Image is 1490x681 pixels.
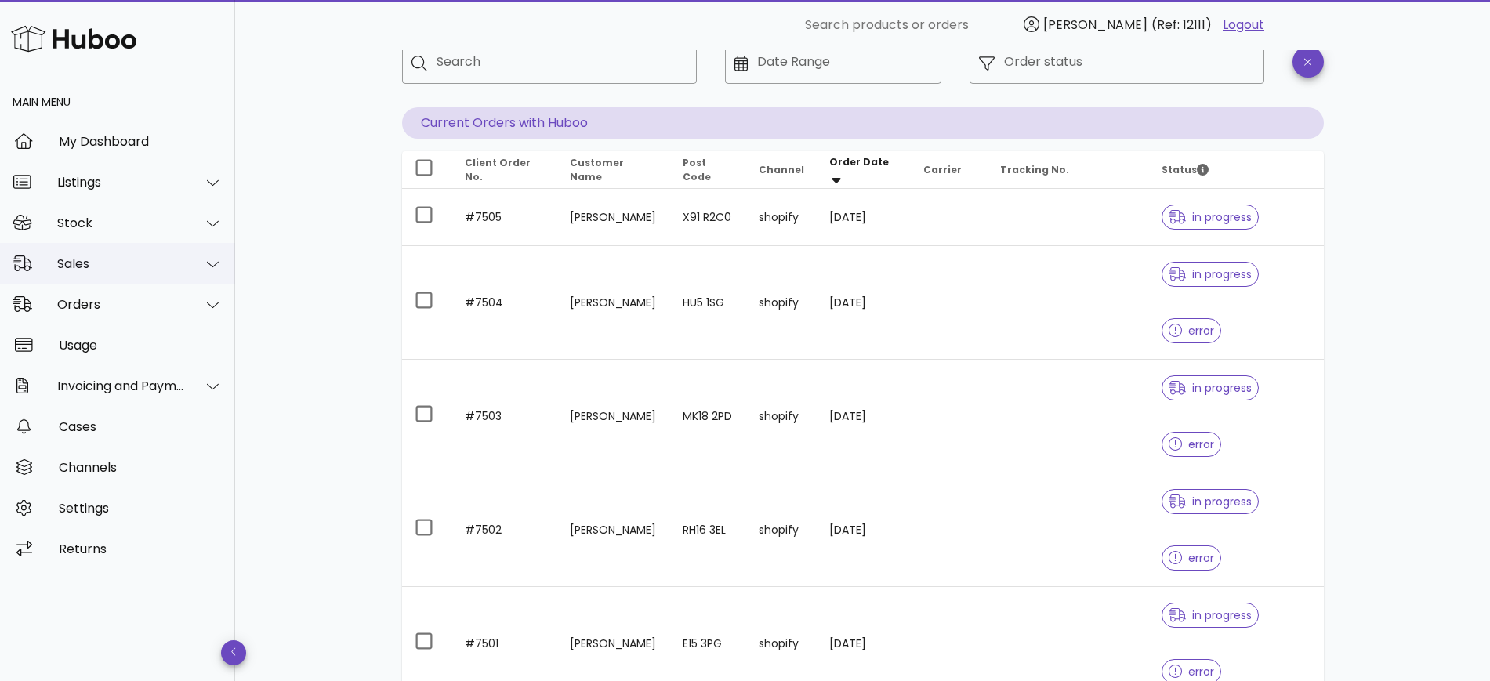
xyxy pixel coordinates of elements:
[57,379,185,393] div: Invoicing and Payments
[1169,269,1252,280] span: in progress
[988,151,1149,189] th: Tracking No.
[452,473,557,587] td: #7502
[57,175,185,190] div: Listings
[11,22,136,56] img: Huboo Logo
[746,246,817,360] td: shopify
[911,151,988,189] th: Carrier
[746,473,817,587] td: shopify
[1223,16,1264,34] a: Logout
[1169,552,1215,563] span: error
[817,189,911,246] td: [DATE]
[1169,610,1252,621] span: in progress
[817,473,911,587] td: [DATE]
[817,360,911,473] td: [DATE]
[1169,496,1252,507] span: in progress
[829,155,889,168] span: Order Date
[746,360,817,473] td: shopify
[452,360,557,473] td: #7503
[59,419,223,434] div: Cases
[465,156,531,183] span: Client Order No.
[759,163,804,176] span: Channel
[923,163,962,176] span: Carrier
[59,134,223,149] div: My Dashboard
[452,246,557,360] td: #7504
[670,246,746,360] td: HU5 1SG
[57,256,185,271] div: Sales
[1000,163,1069,176] span: Tracking No.
[570,156,624,183] span: Customer Name
[59,338,223,353] div: Usage
[1169,439,1215,450] span: error
[1151,16,1212,34] span: (Ref: 12111)
[557,189,671,246] td: [PERSON_NAME]
[817,151,911,189] th: Order Date: Sorted descending. Activate to remove sorting.
[452,189,557,246] td: #7505
[57,297,185,312] div: Orders
[59,501,223,516] div: Settings
[1169,325,1215,336] span: error
[57,216,185,230] div: Stock
[59,542,223,556] div: Returns
[670,189,746,246] td: X91 R2C0
[557,246,671,360] td: [PERSON_NAME]
[59,460,223,475] div: Channels
[557,151,671,189] th: Customer Name
[670,360,746,473] td: MK18 2PD
[1169,666,1215,677] span: error
[557,360,671,473] td: [PERSON_NAME]
[746,151,817,189] th: Channel
[1169,382,1252,393] span: in progress
[557,473,671,587] td: [PERSON_NAME]
[1043,16,1147,34] span: [PERSON_NAME]
[670,473,746,587] td: RH16 3EL
[452,151,557,189] th: Client Order No.
[683,156,711,183] span: Post Code
[402,107,1324,139] p: Current Orders with Huboo
[1162,163,1209,176] span: Status
[670,151,746,189] th: Post Code
[1169,212,1252,223] span: in progress
[1149,151,1324,189] th: Status
[817,246,911,360] td: [DATE]
[746,189,817,246] td: shopify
